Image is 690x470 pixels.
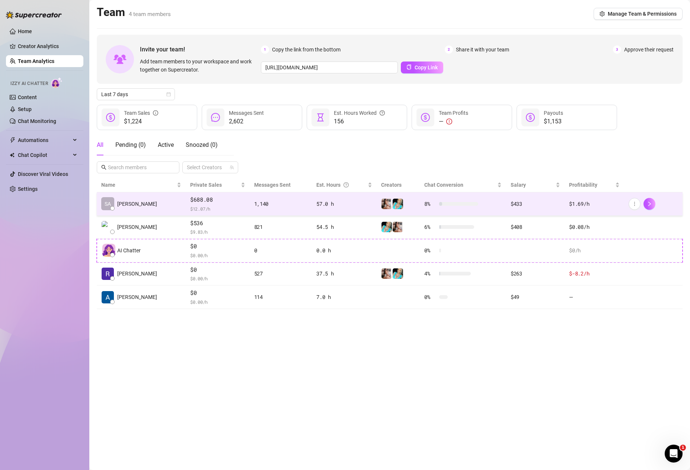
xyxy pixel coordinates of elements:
[424,182,463,188] span: Chat Conversion
[569,223,619,231] div: $0.08 /h
[186,141,218,148] span: Snoozed ( 0 )
[613,45,621,54] span: 3
[18,40,77,52] a: Creator Analytics
[124,117,158,126] span: $1,224
[272,45,341,54] span: Copy the link from the bottom
[6,11,62,19] img: logo-BBDzfeDw.svg
[190,219,245,228] span: $536
[97,5,171,19] h2: Team
[229,110,264,116] span: Messages Sent
[140,57,258,74] span: Add team members to your workspace and work together on Supercreator.
[401,61,443,73] button: Copy Link
[377,178,419,192] th: Creators
[18,134,71,146] span: Automations
[608,11,677,17] span: Manage Team & Permissions
[393,199,403,209] img: Emily
[190,265,245,274] span: $0
[190,252,245,259] span: $ 0.00 /h
[51,77,63,88] img: AI Chatter
[393,222,403,232] img: Mishamai
[117,293,157,301] span: [PERSON_NAME]
[190,228,245,236] span: $ 9.83 /h
[117,246,141,255] span: AI Chatter
[102,268,114,280] img: Rose Cazares
[18,94,37,100] a: Content
[316,113,325,122] span: hourglass
[415,64,438,70] span: Copy Link
[680,445,686,451] span: 1
[632,201,637,206] span: more
[381,222,392,232] img: Emily
[544,110,563,116] span: Payouts
[624,45,674,54] span: Approve their request
[334,109,385,117] div: Est. Hours Worked
[190,182,222,188] span: Private Sales
[18,118,56,124] a: Chat Monitoring
[190,242,245,251] span: $0
[381,199,392,209] img: Mishamai
[190,195,245,204] span: $688.08
[115,141,146,149] div: Pending ( 0 )
[316,293,372,301] div: 7.0 h
[439,117,468,126] div: —
[166,92,171,97] span: calendar
[101,181,175,189] span: Name
[424,246,436,255] span: 0 %
[665,445,683,463] iframe: Intercom live chat
[18,186,38,192] a: Settings
[569,246,619,255] div: $0 /h
[102,221,114,233] img: Andrea Lozano
[511,223,560,231] div: $408
[190,275,245,282] span: $ 0.00 /h
[344,181,349,189] span: question-circle
[569,269,619,278] div: $-8.2 /h
[511,269,560,278] div: $263
[18,149,71,161] span: Chat Copilot
[18,171,68,177] a: Discover Viral Videos
[190,205,245,212] span: $ 12.07 /h
[421,113,430,122] span: dollar-circle
[254,182,291,188] span: Messages Sent
[117,223,157,231] span: [PERSON_NAME]
[254,269,308,278] div: 527
[316,269,372,278] div: 37.5 h
[106,113,115,122] span: dollar-circle
[569,200,619,208] div: $1.69 /h
[565,286,624,309] td: —
[647,201,652,206] span: right
[526,113,535,122] span: dollar-circle
[380,109,385,117] span: question-circle
[124,109,158,117] div: Team Sales
[261,45,269,54] span: 1
[316,223,372,231] div: 54.5 h
[511,182,526,188] span: Salary
[600,11,605,16] span: setting
[446,119,452,124] span: exclamation-circle
[316,200,372,208] div: 57.0 h
[140,45,261,54] span: Invite your team!
[316,181,366,189] div: Est. Hours
[230,165,234,170] span: team
[594,8,683,20] button: Manage Team & Permissions
[254,223,308,231] div: 821
[105,200,111,208] span: SA
[18,58,54,64] a: Team Analytics
[316,246,372,255] div: 0.0 h
[511,200,560,208] div: $433
[190,298,245,306] span: $ 0.00 /h
[101,89,170,100] span: Last 7 days
[211,113,220,122] span: message
[153,109,158,117] span: info-circle
[101,165,106,170] span: search
[511,293,560,301] div: $49
[381,268,392,279] img: Mishamai
[334,117,385,126] span: 156
[424,200,436,208] span: 8 %
[456,45,509,54] span: Share it with your team
[10,137,16,143] span: thunderbolt
[117,269,157,278] span: [PERSON_NAME]
[190,288,245,297] span: $0
[254,293,308,301] div: 114
[10,152,15,158] img: Chat Copilot
[569,182,597,188] span: Profitability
